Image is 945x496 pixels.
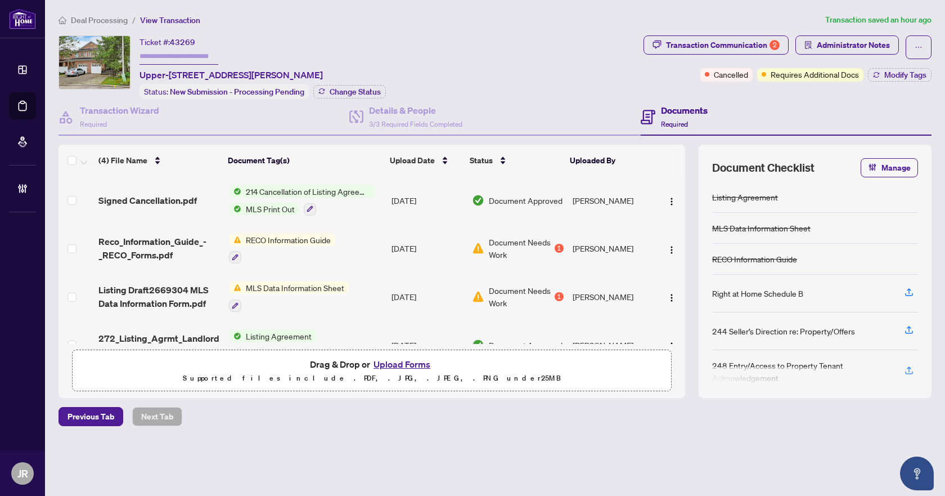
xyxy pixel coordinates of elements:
[714,68,748,81] span: Cancelled
[881,159,911,177] span: Manage
[795,35,899,55] button: Administrator Notes
[67,408,114,426] span: Previous Tab
[712,253,797,265] div: RECO Information Guide
[229,185,241,198] img: Status Icon
[139,68,323,82] span: Upper-[STREET_ADDRESS][PERSON_NAME]
[465,145,565,176] th: Status
[568,272,657,321] td: [PERSON_NAME]
[915,43,922,51] span: ellipsis
[140,15,200,25] span: View Transaction
[661,120,688,128] span: Required
[229,234,241,246] img: Status Icon
[568,321,657,369] td: [PERSON_NAME]
[489,194,562,207] span: Document Approved
[241,330,316,342] span: Listing Agreement
[555,244,564,253] div: 1
[132,407,182,426] button: Next Tab
[712,359,891,384] div: 248 Entry/Access to Property Tenant Acknowledgement
[59,36,130,89] img: IMG-N12268581_1.jpg
[73,350,671,392] span: Drag & Drop orUpload FormsSupported files include .PDF, .JPG, .JPEG, .PNG under25MB
[568,225,657,273] td: [PERSON_NAME]
[390,154,435,167] span: Upload Date
[370,357,434,372] button: Upload Forms
[310,357,434,372] span: Drag & Drop or
[661,104,708,117] h4: Documents
[229,330,241,342] img: Status Icon
[229,330,316,360] button: Status IconListing Agreement
[229,234,335,264] button: Status IconRECO Information Guide
[139,35,195,48] div: Ticket #:
[565,145,654,176] th: Uploaded By
[712,160,814,176] span: Document Checklist
[369,120,462,128] span: 3/3 Required Fields Completed
[229,281,241,294] img: Status Icon
[489,236,552,261] span: Document Needs Work
[771,68,859,81] span: Requires Additional Docs
[98,235,219,262] span: Reco_Information_Guide_-_RECO_Forms.pdf
[223,145,385,176] th: Document Tag(s)
[663,239,681,257] button: Logo
[667,342,676,351] img: Logo
[229,185,375,216] button: Status Icon214 Cancellation of Listing Agreement - Authority to Offer for LeaseStatus IconMLS Pri...
[241,203,299,215] span: MLS Print Out
[769,40,780,50] div: 2
[900,457,934,490] button: Open asap
[98,194,197,207] span: Signed Cancellation.pdf
[643,35,789,55] button: Transaction Communication2
[387,225,467,273] td: [DATE]
[170,37,195,47] span: 43269
[712,222,811,234] div: MLS Data Information Sheet
[472,194,484,207] img: Document Status
[80,104,159,117] h4: Transaction Wizard
[71,15,128,25] span: Deal Processing
[663,191,681,209] button: Logo
[80,120,107,128] span: Required
[712,325,855,337] div: 244 Seller’s Direction re: Property/Offers
[139,84,309,99] div: Status:
[712,191,778,203] div: Listing Agreement
[472,242,484,254] img: Document Status
[132,14,136,26] li: /
[489,339,562,351] span: Document Approved
[170,87,304,97] span: New Submission - Processing Pending
[241,234,335,246] span: RECO Information Guide
[472,339,484,351] img: Document Status
[387,176,467,225] td: [DATE]
[313,85,386,99] button: Change Status
[330,88,381,96] span: Change Status
[667,197,676,206] img: Logo
[861,158,918,177] button: Manage
[387,272,467,321] td: [DATE]
[58,407,123,426] button: Previous Tab
[489,284,552,309] span: Document Needs Work
[98,154,147,167] span: (4) File Name
[98,283,219,310] span: Listing Draft2669304 MLS Data Information Form.pdf
[884,71,926,79] span: Modify Tags
[229,203,241,215] img: Status Icon
[667,293,676,302] img: Logo
[387,321,467,369] td: [DATE]
[868,68,931,82] button: Modify Tags
[825,14,931,26] article: Transaction saved an hour ago
[804,41,812,49] span: solution
[555,292,564,301] div: 1
[568,176,657,225] td: [PERSON_NAME]
[817,36,890,54] span: Administrator Notes
[79,372,664,385] p: Supported files include .PDF, .JPG, .JPEG, .PNG under 25 MB
[229,281,349,312] button: Status IconMLS Data Information Sheet
[94,145,223,176] th: (4) File Name
[666,36,780,54] div: Transaction Communication
[17,466,28,481] span: JR
[472,291,484,303] img: Document Status
[98,332,219,359] span: 272_Listing_Agrmt_Landlord_Designated_Rep_Agrmt_Auth_to_Offer_for_Lease_-_PropTx-[PERSON_NAME].pdf
[712,287,803,300] div: Right at Home Schedule B
[241,185,375,198] span: 214 Cancellation of Listing Agreement - Authority to Offer for Lease
[667,245,676,254] img: Logo
[663,288,681,306] button: Logo
[9,8,36,29] img: logo
[663,336,681,354] button: Logo
[385,145,465,176] th: Upload Date
[470,154,493,167] span: Status
[58,16,66,24] span: home
[241,281,349,294] span: MLS Data Information Sheet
